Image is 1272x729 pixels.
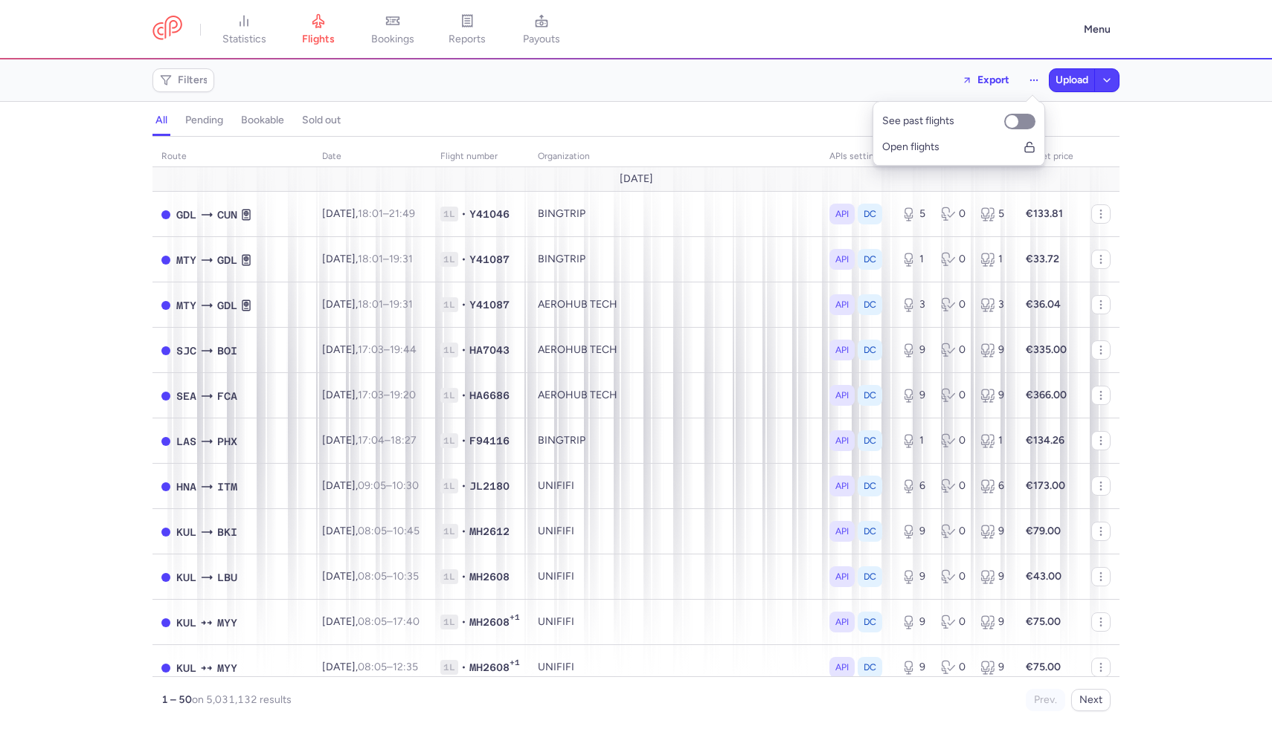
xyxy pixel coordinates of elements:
time: 19:31 [389,253,413,265]
span: KUL [176,615,196,631]
div: 0 [941,524,969,539]
span: Upload [1056,74,1088,86]
button: Next [1071,689,1111,711]
strong: €33.72 [1026,253,1059,265]
strong: €43.00 [1026,570,1061,583]
div: 3 [902,297,929,312]
span: KUL [176,524,196,540]
strong: 1 – 50 [161,693,192,706]
div: 9 [902,569,929,584]
a: flights [281,13,356,46]
div: 5 [980,207,1008,221]
span: API [835,252,849,267]
td: UNIFIFI [529,554,820,600]
a: reports [430,13,504,46]
time: 10:30 [392,479,419,492]
td: UNIFIFI [529,645,820,690]
span: Export [977,74,1009,85]
span: Filters [178,74,208,86]
span: [DATE], [322,298,413,311]
time: 21:49 [389,207,415,220]
div: 9 [902,388,929,403]
span: MYY [217,615,237,631]
div: 9 [980,660,1008,675]
time: 09:05 [358,479,386,492]
td: UNIFIFI [529,464,820,509]
span: Y41087 [469,252,510,267]
span: MH2608 [469,660,510,675]
span: KUL [176,569,196,586]
span: API [835,297,849,312]
span: reports [449,33,486,46]
span: SJC [176,343,196,359]
span: payouts [523,33,560,46]
div: 9 [980,343,1008,357]
span: API [835,524,849,539]
span: flights [302,33,335,46]
h4: pending [185,114,223,127]
span: • [461,343,466,357]
span: KUL [176,660,196,676]
span: F94116 [469,433,510,448]
span: • [461,433,466,448]
span: • [461,615,466,629]
span: – [358,661,418,673]
span: LBU [217,569,237,586]
span: [DATE], [322,253,413,265]
time: 08:05 [358,570,387,583]
span: 1L [440,297,458,312]
span: HNA [176,479,196,495]
span: – [358,434,417,447]
div: 0 [941,252,969,267]
span: LAS [176,433,196,450]
span: – [358,343,417,356]
span: 1L [440,660,458,675]
span: [DATE], [322,615,420,628]
span: API [835,660,849,675]
span: – [358,207,415,220]
span: DC [864,569,876,584]
a: statistics [207,13,281,46]
span: statistics [222,33,266,46]
time: 18:01 [358,253,383,265]
span: PHX [217,433,237,450]
span: 1L [440,569,458,584]
span: 1L [440,433,458,448]
div: 0 [941,433,969,448]
span: HA6686 [469,388,510,403]
div: 9 [980,524,1008,539]
a: CitizenPlane red outlined logo [152,16,182,43]
span: [DATE], [322,343,417,356]
td: BINGTRIP [529,418,820,464]
span: FCA [217,388,237,404]
th: Ticket price [1017,146,1082,168]
div: 9 [902,343,929,357]
div: 9 [902,524,929,539]
span: 1L [440,388,458,403]
div: 0 [941,343,969,357]
div: 0 [941,388,969,403]
span: [DATE], [322,661,418,673]
span: MYY [217,660,237,676]
span: BKI [217,524,237,540]
time: 17:03 [358,343,384,356]
span: GDL [217,297,237,314]
span: [DATE] [620,173,653,185]
time: 18:01 [358,298,383,311]
strong: €366.00 [1026,389,1067,401]
time: 17:40 [393,615,420,628]
button: Upload [1050,69,1094,91]
span: JL2180 [469,479,510,493]
td: UNIFIFI [529,509,820,554]
span: +1 [510,658,520,673]
span: Y41087 [469,297,510,312]
span: • [461,297,466,312]
div: 1 [902,433,929,448]
span: – [358,253,413,265]
strong: €79.00 [1026,525,1061,537]
div: 3 [980,297,1008,312]
a: payouts [504,13,579,46]
span: – [358,298,413,311]
span: DC [864,343,876,357]
span: ITM [217,479,237,495]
